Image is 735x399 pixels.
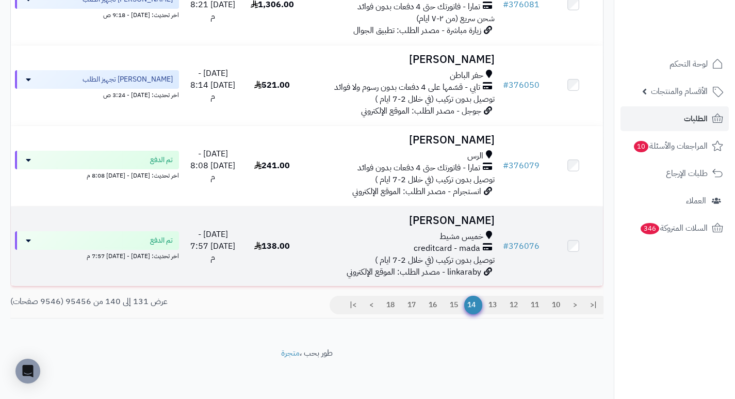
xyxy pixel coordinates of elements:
[83,74,173,85] span: [PERSON_NAME] تجهيز الطلب
[566,296,584,314] a: <
[375,173,495,186] span: توصيل بدون تركيب (في خلال 2-7 ايام )
[380,296,401,314] a: 18
[640,223,660,235] span: 346
[190,148,235,184] span: [DATE] - [DATE] 8:08 م
[343,296,363,314] a: >|
[414,243,480,254] span: creditcard - mada
[684,111,708,126] span: الطلبات
[254,240,290,252] span: 138.00
[357,162,480,174] span: تمارا - فاتورتك حتى 4 دفعات بدون فوائد
[375,93,495,105] span: توصيل بدون تركيب (في خلال 2-7 ايام )
[306,54,495,66] h3: [PERSON_NAME]
[503,240,509,252] span: #
[665,21,725,43] img: logo-2.png
[15,89,179,100] div: اخر تحديث: [DATE] - 3:24 ص
[347,266,481,278] span: linkaraby - مصدر الطلب: الموقع الإلكتروني
[686,194,706,208] span: العملاء
[620,134,729,158] a: المراجعات والأسئلة10
[150,235,173,246] span: تم الدفع
[464,296,482,314] span: 14
[416,12,495,25] span: شحن سريع (من ٢-٧ ايام)
[254,159,290,172] span: 241.00
[503,79,540,91] a: #376050
[620,106,729,131] a: الطلبات
[150,155,173,165] span: تم الدفع
[633,141,648,153] span: 10
[503,240,540,252] a: #376076
[620,52,729,76] a: لوحة التحكم
[450,70,483,82] span: حفر الباطن
[467,150,483,162] span: الرس
[254,79,290,91] span: 521.00
[620,216,729,241] a: السلات المتروكة346
[503,296,525,314] a: 12
[439,231,483,243] span: خميس مشيط
[3,296,307,308] div: عرض 131 إلى 140 من 95456 (9546 صفحات)
[503,159,540,172] a: #376079
[363,296,380,314] a: >
[361,105,481,117] span: جوجل - مصدر الطلب: الموقع الإلكتروني
[306,134,495,146] h3: [PERSON_NAME]
[633,139,708,153] span: المراجعات والأسئلة
[15,359,40,384] div: Open Intercom Messenger
[443,296,465,314] a: 15
[482,296,503,314] a: 13
[620,161,729,186] a: طلبات الإرجاع
[666,166,708,181] span: طلبات الإرجاع
[651,84,708,99] span: الأقسام والمنتجات
[334,82,480,93] span: تابي - قسّمها على 4 دفعات بدون رسوم ولا فوائد
[669,57,708,71] span: لوحة التحكم
[352,185,481,198] span: انستجرام - مصدر الطلب: الموقع الإلكتروني
[357,1,480,13] span: تمارا - فاتورتك حتى 4 دفعات بدون فوائد
[353,24,481,37] span: زيارة مباشرة - مصدر الطلب: تطبيق الجوال
[583,296,603,314] a: |<
[640,221,708,235] span: السلات المتروكة
[15,9,179,20] div: اخر تحديث: [DATE] - 9:18 ص
[15,250,179,261] div: اخر تحديث: [DATE] - [DATE] 7:57 م
[524,296,546,314] a: 11
[306,215,495,227] h3: [PERSON_NAME]
[503,159,509,172] span: #
[15,169,179,180] div: اخر تحديث: [DATE] - [DATE] 8:08 م
[401,296,422,314] a: 17
[190,228,235,264] span: [DATE] - [DATE] 7:57 م
[422,296,444,314] a: 16
[620,188,729,213] a: العملاء
[545,296,567,314] a: 10
[190,67,235,103] span: [DATE] - [DATE] 8:14 م
[503,79,509,91] span: #
[375,254,495,266] span: توصيل بدون تركيب (في خلال 2-7 ايام )
[281,347,300,359] a: متجرة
